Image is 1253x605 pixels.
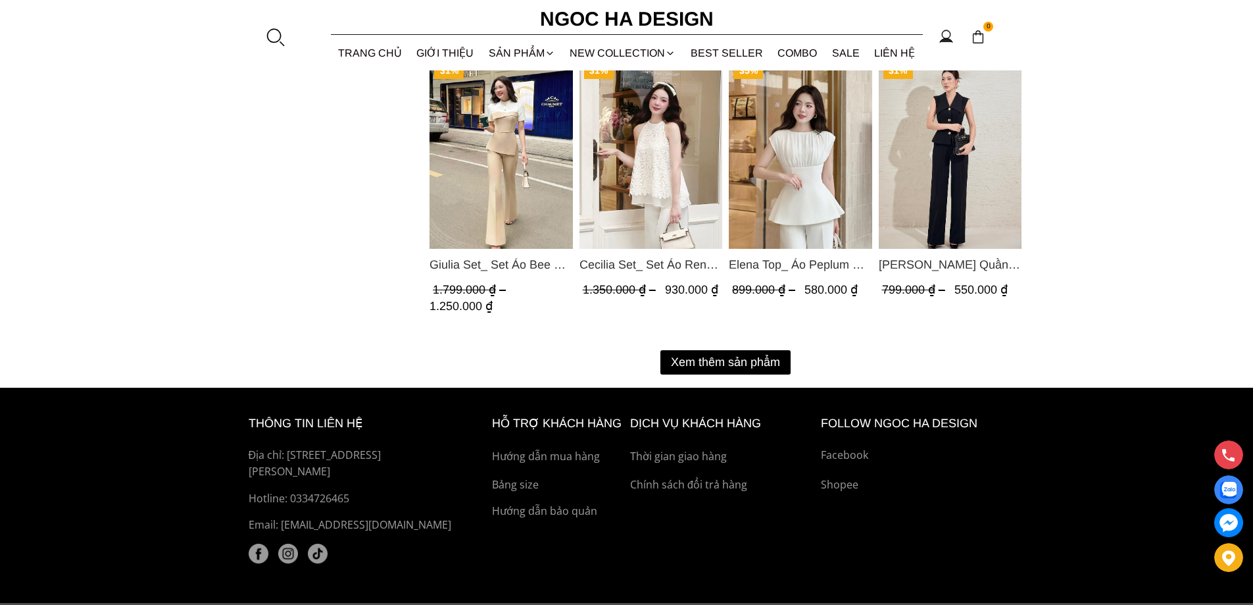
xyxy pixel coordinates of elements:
a: Link to Cecilia Set_ Set Áo Ren Cổ Yếm Quần Suông Màu Kem BQ015 [579,255,722,274]
a: Hotline: 0334726465 [249,490,462,508]
img: instagram [278,544,298,564]
span: 550.000 ₫ [954,283,1007,296]
span: 1.250.000 ₫ [430,300,493,313]
span: 0 [983,22,994,32]
a: LIÊN HỆ [867,36,923,70]
a: Hướng dẫn mua hàng [492,448,624,465]
span: Elena Top_ Áo Peplum Cổ Nhún Màu Trắng A1066 [729,255,872,274]
a: Display image [1214,475,1243,504]
a: Product image - Lara Pants_ Quần Suông Trắng Q059 [878,58,1021,249]
a: Link to Elena Top_ Áo Peplum Cổ Nhún Màu Trắng A1066 [729,255,872,274]
img: Giulia Set_ Set Áo Bee Mix Cổ Trắng Đính Cúc Quần Loe BQ014 [430,58,573,249]
span: Giulia Set_ Set Áo Bee Mix Cổ Trắng Đính Cúc Quần Loe BQ014 [430,255,573,274]
a: Chính sách đổi trả hàng [630,477,814,494]
a: BEST SELLER [683,36,771,70]
span: 899.000 ₫ [732,283,798,296]
a: Link to Giulia Set_ Set Áo Bee Mix Cổ Trắng Đính Cúc Quần Loe BQ014 [430,255,573,274]
a: Hướng dẫn bảo quản [492,503,624,520]
a: NEW COLLECTION [562,36,683,70]
a: SALE [825,36,868,70]
a: Combo [770,36,825,70]
span: 1.350.000 ₫ [582,283,658,296]
a: Shopee [821,477,1005,494]
p: Địa chỉ: [STREET_ADDRESS][PERSON_NAME] [249,447,462,481]
span: [PERSON_NAME] Quần Suông Trắng Q059 [878,255,1021,274]
a: Bảng size [492,477,624,494]
a: GIỚI THIỆU [409,36,481,70]
h6: Follow ngoc ha Design [821,414,1005,433]
span: Cecilia Set_ Set Áo Ren Cổ Yếm Quần Suông Màu Kem BQ015 [579,255,722,274]
a: Link to Lara Pants_ Quần Suông Trắng Q059 [878,255,1021,274]
img: Elena Top_ Áo Peplum Cổ Nhún Màu Trắng A1066 [729,58,872,249]
h6: hỗ trợ khách hàng [492,414,624,433]
a: Thời gian giao hàng [630,448,814,465]
a: Product image - Giulia Set_ Set Áo Bee Mix Cổ Trắng Đính Cúc Quần Loe BQ014 [430,58,573,249]
a: facebook (1) [249,544,268,564]
a: Facebook [821,447,1005,464]
h6: thông tin liên hệ [249,414,462,433]
a: Product image - Elena Top_ Áo Peplum Cổ Nhún Màu Trắng A1066 [729,58,872,249]
h6: Dịch vụ khách hàng [630,414,814,433]
span: 930.000 ₫ [664,283,718,296]
a: TRANG CHỦ [331,36,410,70]
a: tiktok [308,544,328,564]
span: 580.000 ₫ [804,283,858,296]
img: img-CART-ICON-ksit0nf1 [971,30,985,44]
a: messenger [1214,508,1243,537]
img: Display image [1220,482,1237,498]
span: 1.799.000 ₫ [433,283,509,296]
div: SẢN PHẨM [481,36,563,70]
img: Lara Pants_ Quần Suông Trắng Q059 [878,58,1021,249]
span: 799.000 ₫ [881,283,948,296]
a: Product image - Cecilia Set_ Set Áo Ren Cổ Yếm Quần Suông Màu Kem BQ015 [579,58,722,249]
img: Cecilia Set_ Set Áo Ren Cổ Yếm Quần Suông Màu Kem BQ015 [579,58,722,249]
p: Email: [EMAIL_ADDRESS][DOMAIN_NAME] [249,517,462,534]
button: Xem thêm sản phẩm [660,350,791,375]
a: Ngoc Ha Design [528,3,725,35]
